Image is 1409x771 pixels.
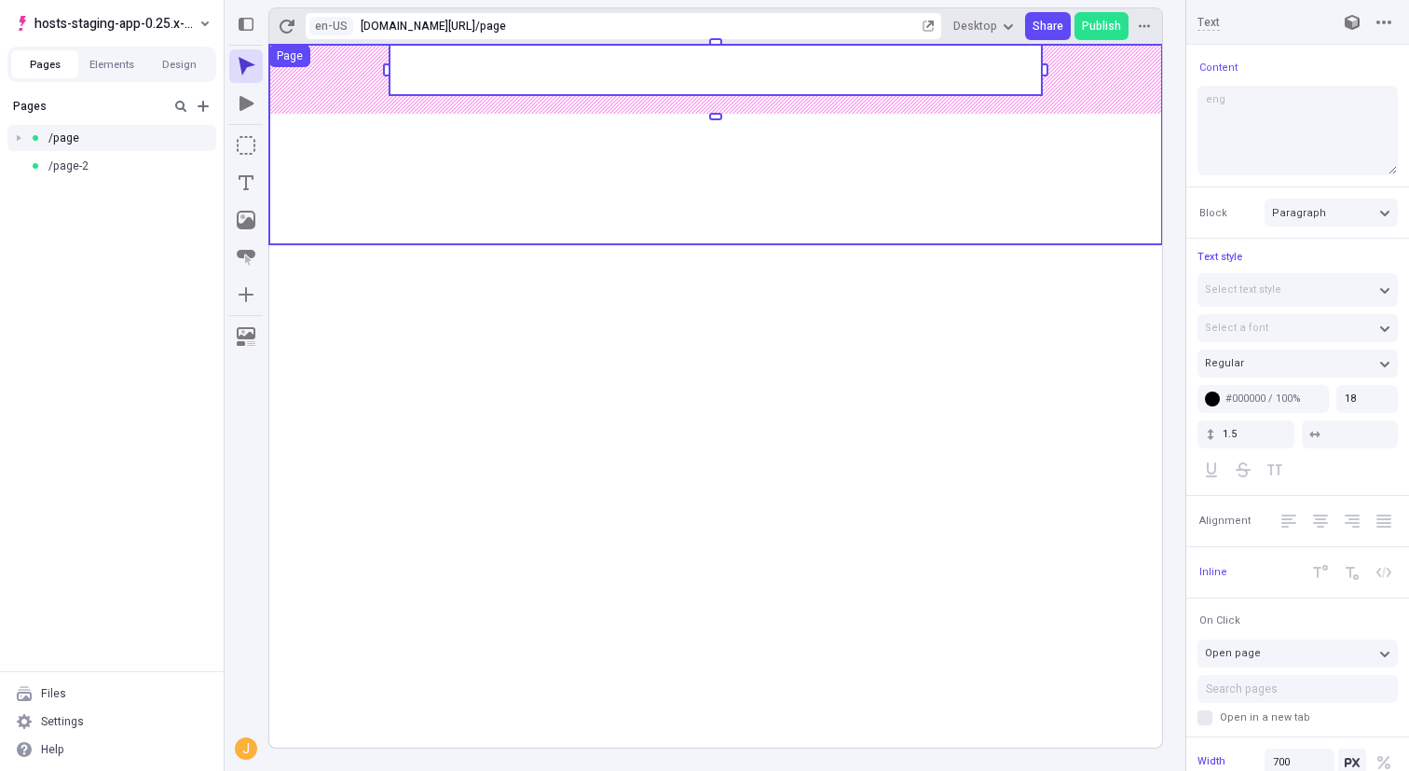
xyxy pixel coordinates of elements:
[1205,645,1261,661] span: Open page
[1199,514,1251,528] span: Alignment
[1033,19,1063,34] span: Share
[41,686,66,701] div: Files
[1338,558,1366,586] button: Subscript
[1272,205,1326,221] span: Paragraph
[229,166,263,200] button: Text
[242,739,250,760] span: j
[1197,675,1398,703] button: Search pages
[1197,249,1242,265] span: Text style
[1197,385,1329,413] button: #000000 / 100%
[1199,565,1227,579] span: Inline
[1205,355,1244,371] span: Regular
[269,45,310,67] button: Page
[229,129,263,162] button: Box
[1074,12,1129,40] button: Publish
[1205,320,1268,336] span: Select a font
[1199,613,1240,627] span: On Click
[229,203,263,237] button: Image
[1196,510,1254,532] button: Alignment
[1205,282,1281,297] span: Select text style
[229,241,263,274] button: Button
[48,158,89,173] span: /page-2
[1025,12,1071,40] button: Share
[1265,199,1398,227] button: Paragraph
[1197,14,1320,31] input: Text
[953,19,997,34] span: Desktop
[309,17,353,35] button: Open locale picker
[11,50,78,78] button: Pages
[41,714,84,729] div: Settings
[1206,682,1278,696] span: Search pages
[1197,753,1225,769] span: Width
[946,12,1021,40] button: Desktop
[361,19,475,34] div: [URL][DOMAIN_NAME]
[1196,610,1244,632] button: On Click
[41,742,64,757] div: Help
[1196,56,1241,78] button: Content
[1199,61,1238,75] span: Content
[1196,561,1231,584] button: Inline
[1197,273,1398,307] button: Select text style
[192,95,214,117] button: Add new
[1338,507,1366,535] button: Right Align
[1199,206,1227,220] span: Block
[475,19,480,34] div: /
[1197,314,1398,342] button: Select a font
[1082,19,1121,34] span: Publish
[7,9,216,37] button: Select site
[1197,640,1398,668] button: Open page
[1370,558,1398,586] button: Code
[145,50,212,78] button: Design
[78,50,145,78] button: Elements
[34,12,196,34] span: hosts-staging-app-0.25.x-nextjs-15
[315,18,348,34] span: en-US
[480,19,919,34] div: page
[1196,201,1231,224] button: Block
[1306,558,1334,586] button: Superscript
[1306,507,1334,535] button: Center Align
[277,48,303,63] div: Page
[1197,710,1398,725] label: Open in a new tab
[1275,507,1303,535] button: Left Align
[1370,507,1398,535] button: Justify
[1225,392,1321,406] div: #000000 / 100%
[48,131,79,145] span: /page
[1197,86,1398,175] textarea: eng
[13,99,162,114] div: Pages
[1197,350,1398,378] button: Regular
